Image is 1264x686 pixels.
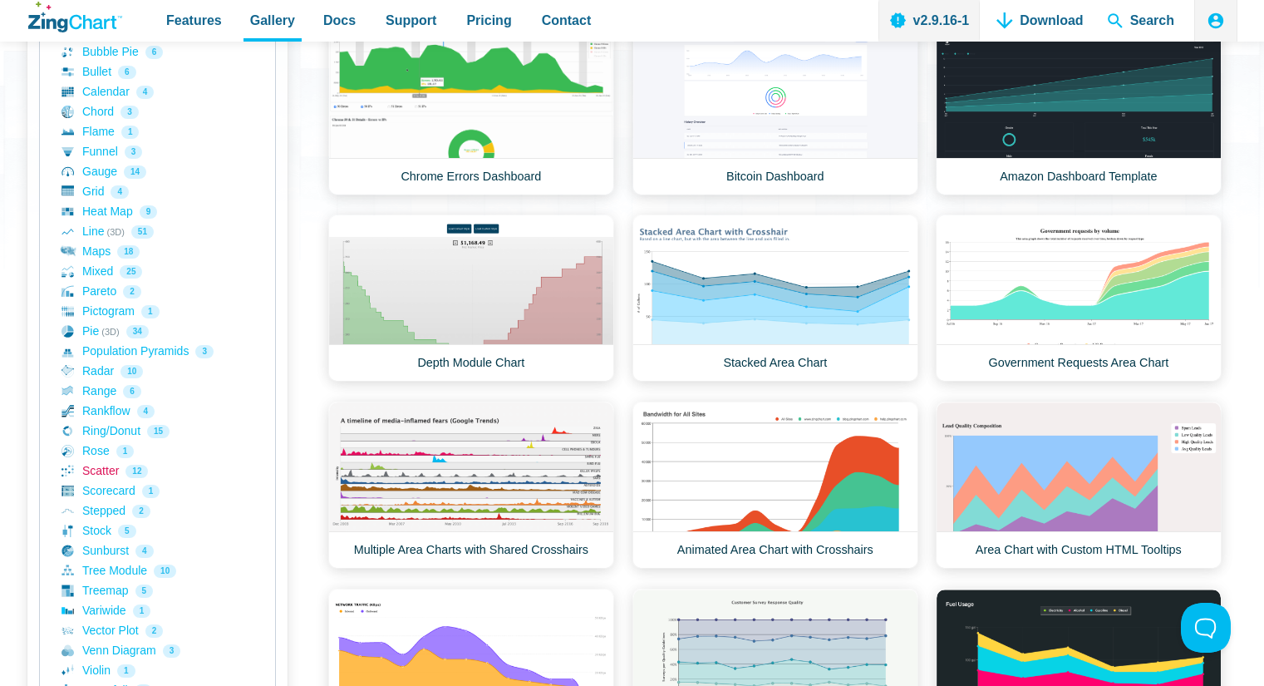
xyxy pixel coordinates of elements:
[632,28,918,195] a: Bitcoin Dashboard
[542,9,592,32] span: Contact
[936,402,1222,569] a: Area Chart with Custom HTML Tooltips
[323,9,356,32] span: Docs
[936,215,1222,382] a: Government Requests Area Chart
[632,215,918,382] a: Stacked Area Chart
[328,215,614,382] a: Depth Module Chart
[1181,603,1231,653] iframe: Toggle Customer Support
[386,9,436,32] span: Support
[250,9,295,32] span: Gallery
[328,28,614,195] a: Chrome Errors Dashboard
[328,402,614,569] a: Multiple Area Charts with Shared Crosshairs
[936,28,1222,195] a: Amazon Dashboard Template
[28,2,122,32] a: ZingChart Logo. Click to return to the homepage
[166,9,222,32] span: Features
[632,402,918,569] a: Animated Area Chart with Crosshairs
[466,9,511,32] span: Pricing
